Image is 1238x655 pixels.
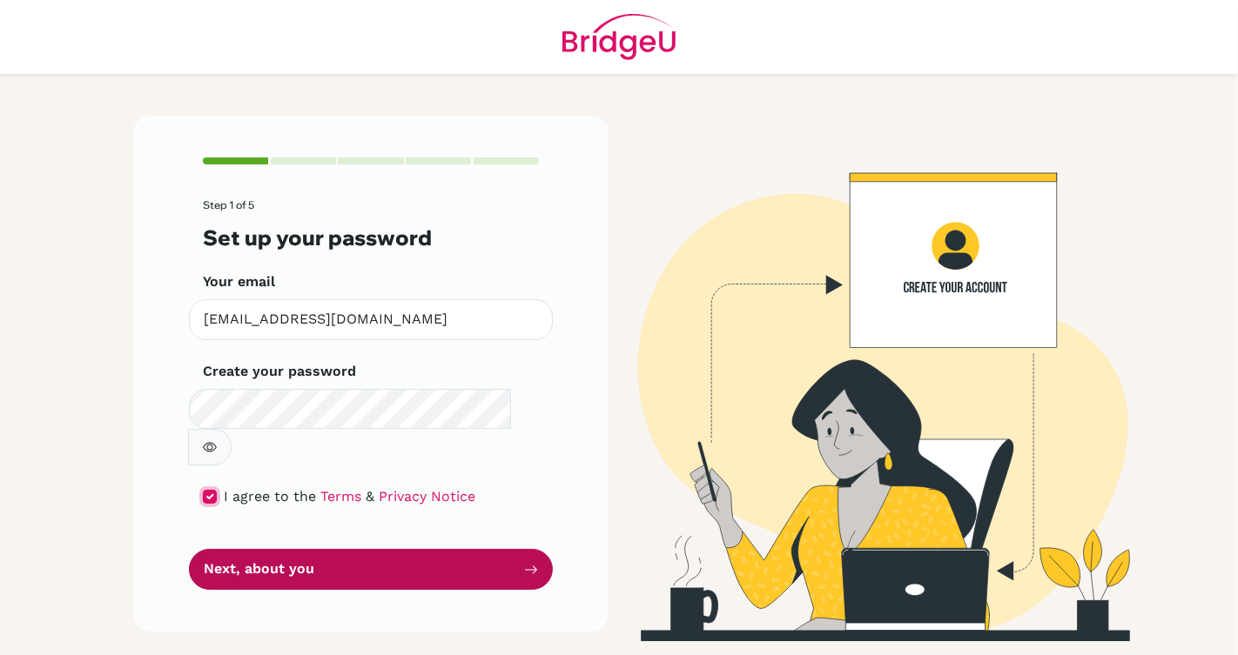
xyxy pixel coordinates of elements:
span: Step 1 of 5 [203,198,254,211]
input: Insert your email* [189,299,553,340]
span: I agree to the [224,488,316,505]
label: Create your password [203,361,356,382]
button: Next, about you [189,549,553,590]
h3: Set up your password [203,225,539,251]
label: Your email [203,271,275,292]
span: & [366,488,374,505]
a: Terms [320,488,361,505]
a: Privacy Notice [379,488,475,505]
